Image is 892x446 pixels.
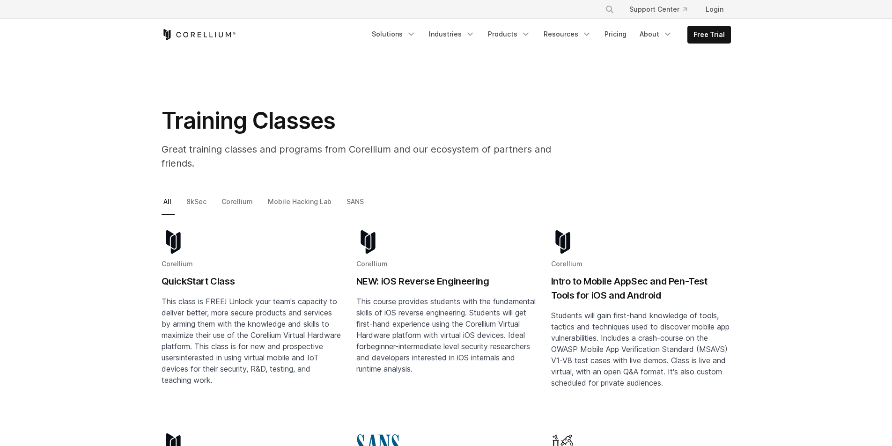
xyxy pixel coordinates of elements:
[634,26,678,43] a: About
[698,1,731,18] a: Login
[599,26,632,43] a: Pricing
[220,196,256,215] a: Corellium
[356,230,380,254] img: corellium-logo-icon-dark
[345,196,367,215] a: SANS
[594,1,731,18] div: Navigation Menu
[162,196,175,215] a: All
[162,142,583,170] p: Great training classes and programs from Corellium and our ecosystem of partners and friends.
[356,230,536,418] a: Blog post summary: NEW: iOS Reverse Engineering
[366,26,421,43] a: Solutions
[482,26,536,43] a: Products
[551,260,582,268] span: Corellium
[356,296,536,374] p: This course provides students with the fundamental skills of iOS reverse engineering. Students wi...
[162,230,341,418] a: Blog post summary: QuickStart Class
[366,26,731,44] div: Navigation Menu
[356,260,388,268] span: Corellium
[538,26,597,43] a: Resources
[162,29,236,40] a: Corellium Home
[551,230,575,254] img: corellium-logo-icon-dark
[266,196,335,215] a: Mobile Hacking Lab
[162,274,341,288] h2: QuickStart Class
[551,311,730,388] span: Students will gain first-hand knowledge of tools, tactics and techniques used to discover mobile ...
[551,274,731,302] h2: Intro to Mobile AppSec and Pen-Test Tools for iOS and Android
[184,196,210,215] a: 8kSec
[622,1,694,18] a: Support Center
[162,260,193,268] span: Corellium
[423,26,480,43] a: Industries
[551,230,731,418] a: Blog post summary: Intro to Mobile AppSec and Pen-Test Tools for iOS and Android
[162,230,185,254] img: corellium-logo-icon-dark
[601,1,618,18] button: Search
[688,26,730,43] a: Free Trial
[356,274,536,288] h2: NEW: iOS Reverse Engineering
[162,297,341,362] span: This class is FREE! Unlock your team's capacity to deliver better, more secure products and servi...
[356,342,530,373] span: beginner-intermediate level security researchers and developers interested in iOS internals and r...
[162,107,583,135] h1: Training Classes
[162,353,319,385] span: interested in using virtual mobile and IoT devices for their security, R&D, testing, and teaching...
